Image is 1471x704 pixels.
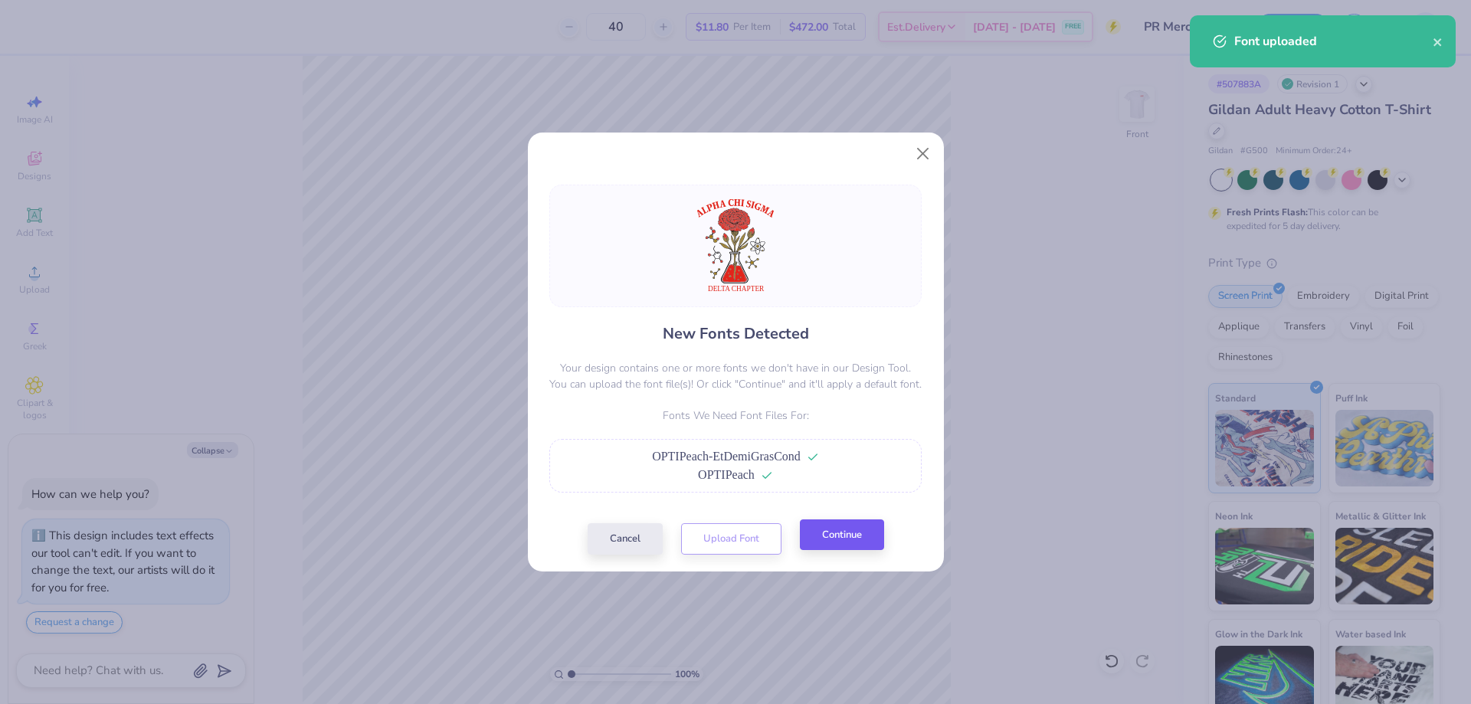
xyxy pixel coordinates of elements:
button: Cancel [588,523,663,555]
h4: New Fonts Detected [663,323,809,345]
p: Fonts We Need Font Files For: [549,408,922,424]
button: Close [908,139,937,169]
p: Your design contains one or more fonts we don't have in our Design Tool. You can upload the font ... [549,360,922,392]
div: Font uploaded [1234,32,1433,51]
span: OPTIPeach [698,468,755,481]
span: OPTIPeach-EtDemiGrasCond [652,450,801,463]
button: Continue [800,519,884,551]
button: close [1433,32,1443,51]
